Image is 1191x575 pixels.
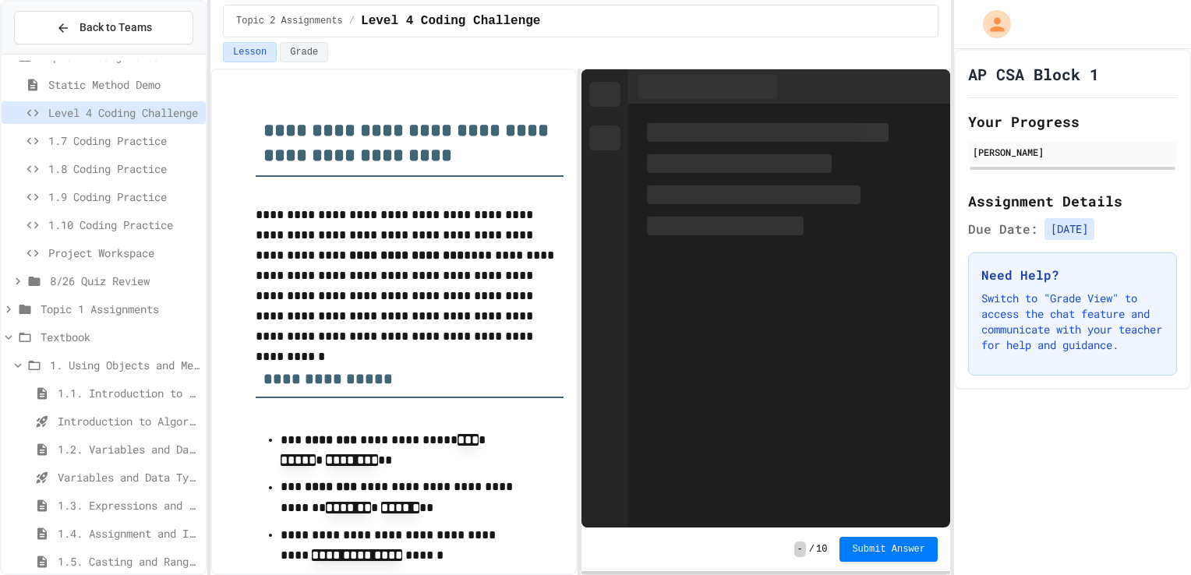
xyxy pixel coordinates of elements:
h3: Need Help? [981,266,1164,284]
span: Textbook [41,329,200,345]
span: Level 4 Coding Challenge [361,12,540,30]
div: [PERSON_NAME] [973,145,1172,159]
span: / [809,543,815,556]
span: Back to Teams [80,19,152,36]
span: Due Date: [968,220,1038,238]
span: Project Workspace [48,245,200,261]
span: [DATE] [1044,218,1094,240]
span: 1.5. Casting and Ranges of Values [58,553,200,570]
span: 1.1. Introduction to Algorithms, Programming, and Compilers [58,385,200,401]
span: 8/26 Quiz Review [50,273,200,289]
span: Submit Answer [852,543,925,556]
span: Introduction to Algorithms, Programming, and Compilers [58,413,200,429]
span: 1. Using Objects and Methods [50,357,200,373]
span: Topic 1 Assignments [41,301,200,317]
span: Level 4 Coding Challenge [48,104,200,121]
span: 1.7 Coding Practice [48,132,200,149]
span: 1.2. Variables and Data Types [58,441,200,457]
button: Submit Answer [839,537,938,562]
span: 1.8 Coding Practice [48,161,200,177]
h2: Assignment Details [968,190,1177,212]
h2: Your Progress [968,111,1177,132]
p: Switch to "Grade View" to access the chat feature and communicate with your teacher for help and ... [981,291,1164,353]
span: - [794,541,806,557]
span: 1.10 Coding Practice [48,217,200,233]
span: 1.9 Coding Practice [48,189,200,205]
span: / [349,15,355,27]
h1: AP CSA Block 1 [968,63,1099,85]
button: Lesson [223,42,277,62]
div: My Account [967,6,1015,42]
span: Static Method Demo [48,76,200,93]
span: 10 [816,543,827,556]
span: Topic 2 Assignments [236,15,343,27]
span: 1.4. Assignment and Input [58,525,200,541]
button: Back to Teams [14,11,193,44]
button: Grade [280,42,328,62]
span: Variables and Data Types - Quiz [58,469,200,485]
span: 1.3. Expressions and Output [New] [58,497,200,513]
